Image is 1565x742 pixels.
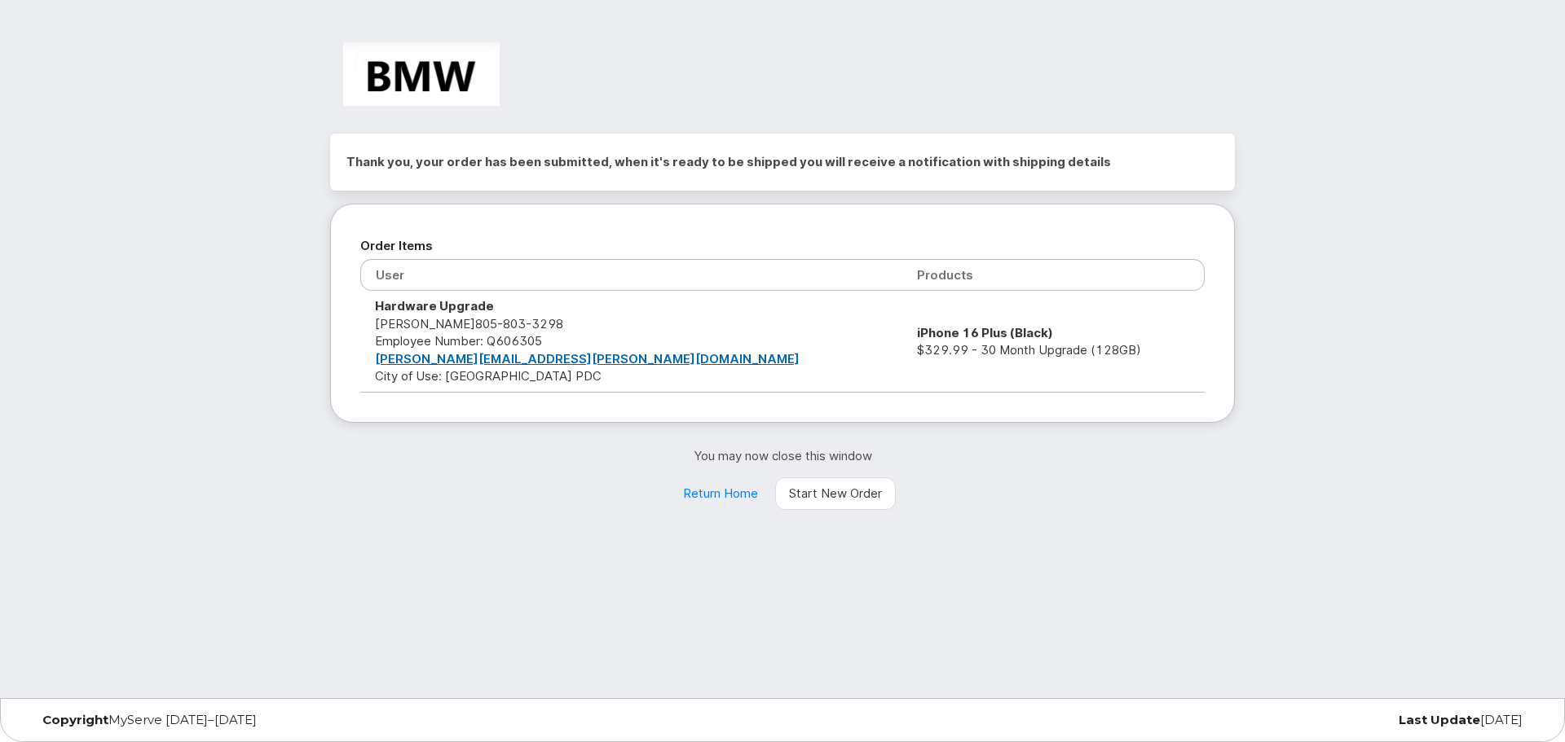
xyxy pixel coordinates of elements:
a: [PERSON_NAME][EMAIL_ADDRESS][PERSON_NAME][DOMAIN_NAME] [375,351,800,367]
strong: Hardware Upgrade [375,298,494,314]
span: 803 [497,316,526,331]
span: 805 [475,316,563,331]
strong: iPhone 16 Plus (Black) [917,325,1053,340]
td: [PERSON_NAME] City of Use: [GEOGRAPHIC_DATA] PDC [360,291,902,392]
a: Return Home [669,477,772,510]
div: MyServe [DATE]–[DATE] [30,713,531,727]
h2: Thank you, your order has been submitted, when it's ready to be shipped you will receive a notifi... [346,150,1219,174]
span: 3298 [526,316,563,331]
a: Start New Order [775,477,896,510]
td: $329.99 - 30 Month Upgrade (128GB) [902,291,1205,392]
span: Employee Number: Q606305 [375,333,542,349]
th: User [360,259,902,291]
div: [DATE] [1034,713,1535,727]
strong: Last Update [1399,712,1480,727]
h2: Order Items [360,234,1205,258]
img: BMW Manufacturing Co LLC [343,42,500,106]
strong: Copyright [42,712,108,727]
th: Products [902,259,1205,291]
p: You may now close this window [330,447,1235,464]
